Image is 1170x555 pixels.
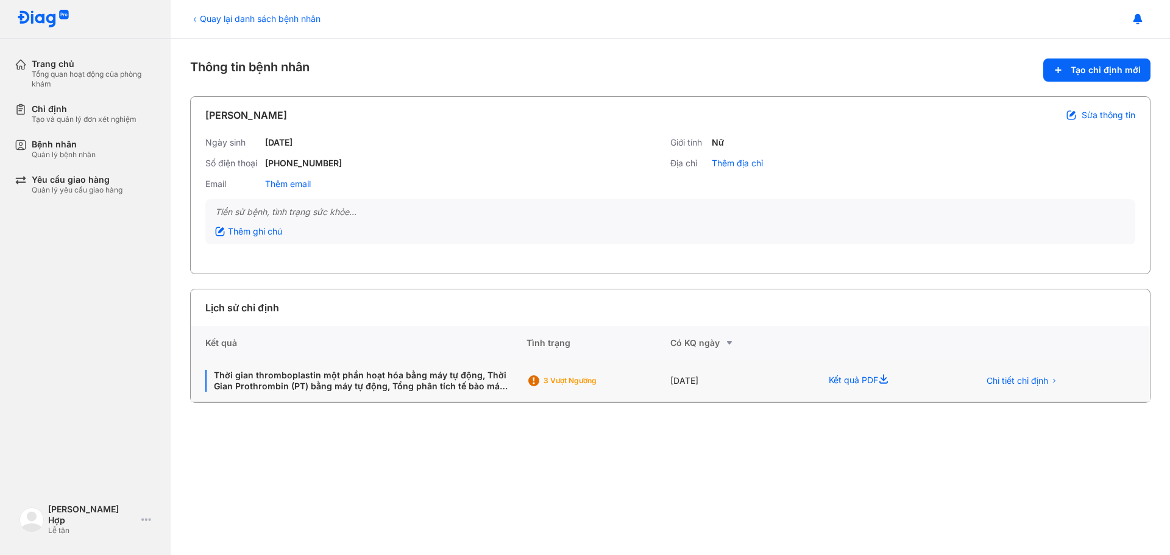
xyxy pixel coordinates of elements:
div: Kết quả PDF [814,360,964,402]
div: Quay lại danh sách bệnh nhân [190,12,321,25]
img: logo [17,10,69,29]
div: Trang chủ [32,58,156,69]
span: Sửa thông tin [1082,110,1135,121]
div: [DATE] [670,360,814,402]
div: Kết quả [191,326,526,360]
div: Thông tin bệnh nhân [190,58,1150,82]
div: Nữ [712,137,724,148]
div: Thêm địa chỉ [712,158,763,169]
div: Lịch sử chỉ định [205,300,279,315]
img: logo [19,507,44,532]
div: Bệnh nhân [32,139,96,150]
div: [PERSON_NAME] Hợp [48,504,136,526]
div: Thêm email [265,179,311,189]
div: Tình trạng [526,326,670,360]
div: Có KQ ngày [670,336,814,350]
button: Tạo chỉ định mới [1043,58,1150,82]
div: Tổng quan hoạt động của phòng khám [32,69,156,89]
div: Chỉ định [32,104,136,115]
div: Ngày sinh [205,137,260,148]
div: [DATE] [265,137,292,148]
div: Lễ tân [48,526,136,536]
div: Số điện thoại [205,158,260,169]
div: Giới tính [670,137,707,148]
div: Email [205,179,260,189]
div: Tiền sử bệnh, tình trạng sức khỏe... [215,207,1126,217]
div: Thời gian thromboplastin một phần hoạt hóa bằng máy tự động, Thời Gian Prothrombin (PT) bằng máy ... [205,370,512,392]
button: Chi tiết chỉ định [979,372,1065,390]
span: Chi tiết chỉ định [987,375,1048,386]
div: Quản lý yêu cầu giao hàng [32,185,122,195]
div: Tạo và quản lý đơn xét nghiệm [32,115,136,124]
div: [PERSON_NAME] [205,108,287,122]
div: Quản lý bệnh nhân [32,150,96,160]
div: 3 Vượt ngưỡng [544,376,641,386]
span: Tạo chỉ định mới [1071,65,1141,76]
div: Địa chỉ [670,158,707,169]
div: Yêu cầu giao hàng [32,174,122,185]
div: [PHONE_NUMBER] [265,158,342,169]
div: Thêm ghi chú [215,226,282,237]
